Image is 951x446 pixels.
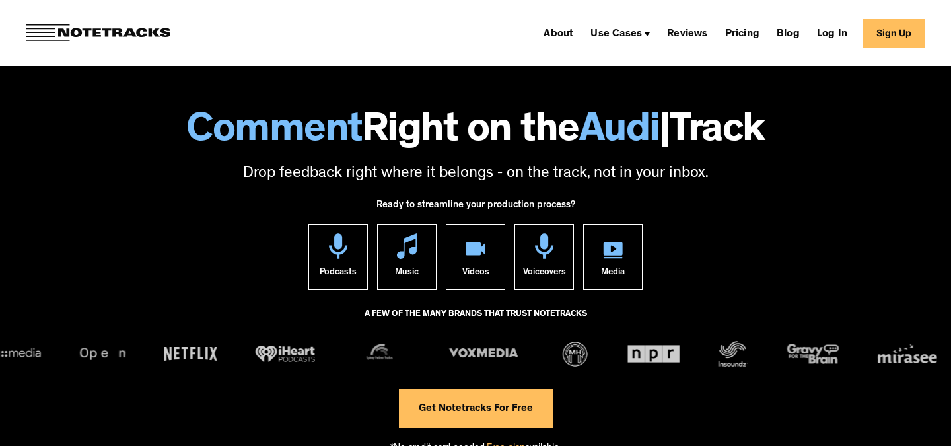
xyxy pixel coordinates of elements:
[365,303,587,339] div: A FEW OF THE MANY BRANDS THAT TRUST NOTETRACKS
[186,112,362,153] span: Comment
[320,259,357,289] div: Podcasts
[523,259,566,289] div: Voiceovers
[812,22,853,44] a: Log In
[446,224,505,290] a: Videos
[720,22,765,44] a: Pricing
[462,259,489,289] div: Videos
[601,259,625,289] div: Media
[662,22,713,44] a: Reviews
[399,389,553,428] a: Get Notetracks For Free
[583,224,643,290] a: Media
[863,19,925,48] a: Sign Up
[660,112,670,153] span: |
[590,29,642,40] div: Use Cases
[377,224,437,290] a: Music
[13,163,938,186] p: Drop feedback right where it belongs - on the track, not in your inbox.
[13,112,938,153] h1: Right on the Track
[308,224,368,290] a: Podcasts
[771,22,805,44] a: Blog
[376,192,575,224] div: Ready to streamline your production process?
[585,22,655,44] div: Use Cases
[579,112,660,153] span: Audi
[395,259,419,289] div: Music
[538,22,579,44] a: About
[514,224,574,290] a: Voiceovers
